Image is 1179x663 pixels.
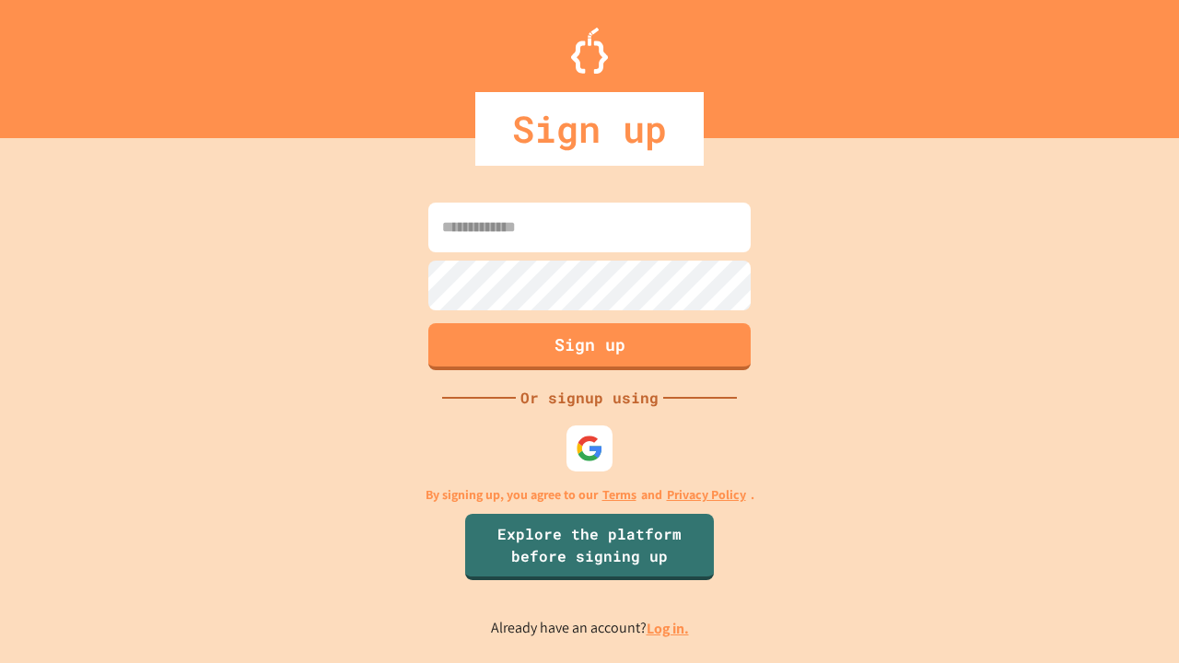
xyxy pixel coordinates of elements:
[475,92,704,166] div: Sign up
[571,28,608,74] img: Logo.svg
[428,323,751,370] button: Sign up
[576,435,603,462] img: google-icon.svg
[491,617,689,640] p: Already have an account?
[516,387,663,409] div: Or signup using
[667,485,746,505] a: Privacy Policy
[647,619,689,638] a: Log in.
[465,514,714,580] a: Explore the platform before signing up
[602,485,636,505] a: Terms
[426,485,754,505] p: By signing up, you agree to our and .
